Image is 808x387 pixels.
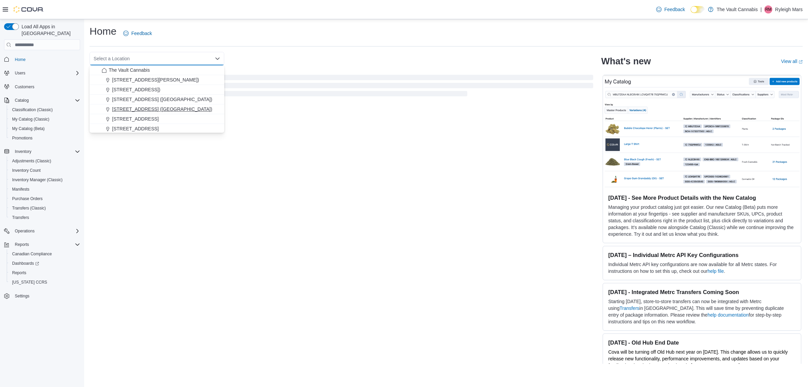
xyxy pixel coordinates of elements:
[112,76,199,83] span: [STREET_ADDRESS][PERSON_NAME])
[9,166,43,174] a: Inventory Count
[90,75,224,85] button: [STREET_ADDRESS][PERSON_NAME])
[12,69,80,77] span: Users
[9,185,80,193] span: Manifests
[9,259,80,267] span: Dashboards
[12,56,28,64] a: Home
[90,104,224,114] button: [STREET_ADDRESS] ([GEOGRAPHIC_DATA])
[9,269,29,277] a: Reports
[12,117,49,122] span: My Catalog (Classic)
[9,157,80,165] span: Adjustments (Classic)
[90,85,224,95] button: [STREET_ADDRESS])
[9,185,32,193] a: Manifests
[9,269,80,277] span: Reports
[9,115,52,123] a: My Catalog (Classic)
[12,69,28,77] button: Users
[9,195,80,203] span: Purchase Orders
[9,166,80,174] span: Inventory Count
[15,98,29,103] span: Catalog
[112,116,159,122] span: [STREET_ADDRESS]
[1,147,83,156] button: Inventory
[7,133,83,143] button: Promotions
[12,280,47,285] span: [US_STATE] CCRS
[9,176,65,184] a: Inventory Manager (Classic)
[12,96,80,104] span: Catalog
[121,27,155,40] a: Feedback
[12,107,53,112] span: Classification (Classic)
[601,56,651,67] h2: What's new
[12,240,80,249] span: Reports
[764,5,772,13] div: Ryleigh Mars
[9,176,80,184] span: Inventory Manager (Classic)
[15,57,26,62] span: Home
[9,134,80,142] span: Promotions
[781,59,803,64] a: View allExternal link
[131,30,152,37] span: Feedback
[15,242,29,247] span: Reports
[90,65,224,153] div: Choose from the following options
[12,55,80,63] span: Home
[608,261,796,275] p: Individual Metrc API key configurations are now available for all Metrc states. For instructions ...
[90,65,224,75] button: The Vault Cannabis
[15,84,34,90] span: Customers
[9,157,54,165] a: Adjustments (Classic)
[7,166,83,175] button: Inventory Count
[7,175,83,185] button: Inventory Manager (Classic)
[765,5,772,13] span: RM
[112,125,159,132] span: [STREET_ADDRESS]
[112,106,212,112] span: [STREET_ADDRESS] ([GEOGRAPHIC_DATA])
[9,106,56,114] a: Classification (Classic)
[12,168,41,173] span: Inventory Count
[9,278,50,286] a: [US_STATE] CCRS
[799,60,803,64] svg: External link
[15,149,31,154] span: Inventory
[9,195,45,203] a: Purchase Orders
[12,177,63,183] span: Inventory Manager (Classic)
[9,125,47,133] a: My Catalog (Beta)
[12,148,80,156] span: Inventory
[1,68,83,78] button: Users
[608,349,788,368] span: Cova will be turning off Old Hub next year on [DATE]. This change allows us to quickly release ne...
[12,205,46,211] span: Transfers (Classic)
[664,6,685,13] span: Feedback
[761,5,762,13] p: |
[12,126,45,131] span: My Catalog (Beta)
[15,70,25,76] span: Users
[7,105,83,115] button: Classification (Classic)
[7,185,83,194] button: Manifests
[19,23,80,37] span: Load All Apps in [GEOGRAPHIC_DATA]
[7,249,83,259] button: Canadian Compliance
[1,82,83,92] button: Customers
[12,227,80,235] span: Operations
[9,204,80,212] span: Transfers (Classic)
[12,83,37,91] a: Customers
[708,312,749,318] a: help documentation
[619,305,639,311] a: Transfers
[12,158,51,164] span: Adjustments (Classic)
[9,115,80,123] span: My Catalog (Classic)
[12,251,52,257] span: Canadian Compliance
[9,204,48,212] a: Transfers (Classic)
[608,204,796,237] p: Managing your product catalog just got easier. Our new Catalog (Beta) puts more information at yo...
[109,67,150,73] span: The Vault Cannabis
[4,52,80,318] nav: Complex example
[9,125,80,133] span: My Catalog (Beta)
[7,194,83,203] button: Purchase Orders
[12,240,32,249] button: Reports
[12,292,32,300] a: Settings
[1,96,83,105] button: Catalog
[12,227,37,235] button: Operations
[608,252,796,258] h3: [DATE] – Individual Metrc API Key Configurations
[90,25,116,38] h1: Home
[1,54,83,64] button: Home
[9,214,80,222] span: Transfers
[1,291,83,301] button: Settings
[9,278,80,286] span: Washington CCRS
[7,156,83,166] button: Adjustments (Classic)
[12,261,39,266] span: Dashboards
[1,226,83,236] button: Operations
[215,56,220,61] button: Close list of options
[608,194,796,201] h3: [DATE] - See More Product Details with the New Catalog
[9,250,55,258] a: Canadian Compliance
[12,196,43,201] span: Purchase Orders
